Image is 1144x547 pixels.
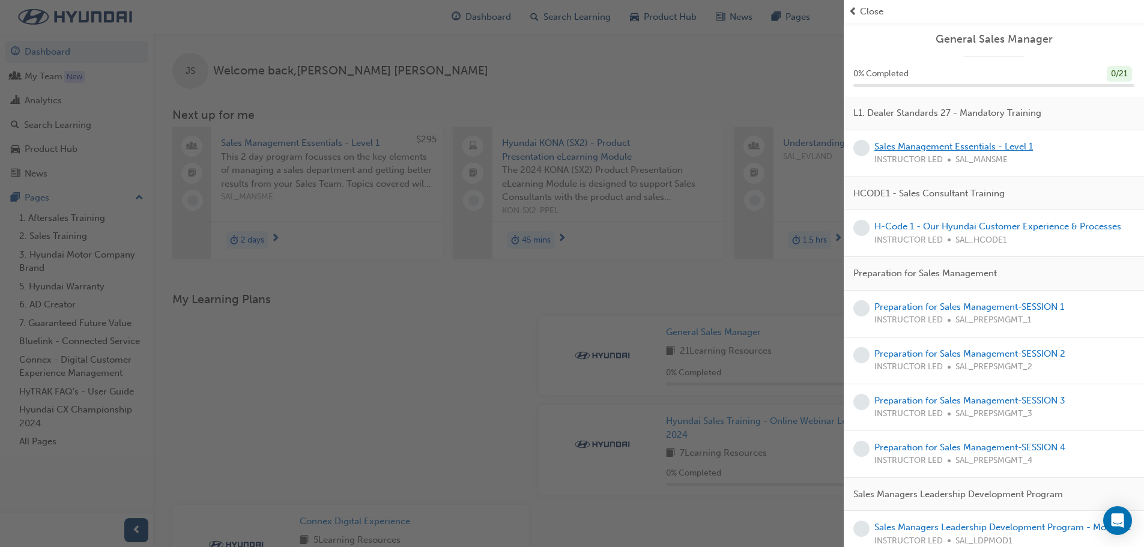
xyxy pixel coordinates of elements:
[955,234,1007,247] span: SAL_HCODE1
[853,187,1005,201] span: HCODE1 - Sales Consultant Training
[874,313,943,327] span: INSTRUCTOR LED
[1103,506,1132,535] div: Open Intercom Messenger
[874,454,943,468] span: INSTRUCTOR LED
[874,360,943,374] span: INSTRUCTOR LED
[955,407,1032,421] span: SAL_PREPSMGMT_3
[853,67,909,81] span: 0 % Completed
[874,407,943,421] span: INSTRUCTOR LED
[853,106,1041,120] span: L1. Dealer Standards 27 - Mandatory Training
[860,5,883,19] span: Close
[955,313,1032,327] span: SAL_PREPSMGMT_1
[874,234,943,247] span: INSTRUCTOR LED
[874,301,1064,312] a: Preparation for Sales Management-SESSION 1
[874,141,1033,152] a: Sales Management Essentials - Level 1
[849,5,1139,19] button: prev-iconClose
[874,153,943,167] span: INSTRUCTOR LED
[874,221,1121,232] a: H-Code 1 - Our Hyundai Customer Experience & Processes
[853,488,1063,501] span: Sales Managers Leadership Development Program
[853,300,870,316] span: learningRecordVerb_NONE-icon
[955,360,1032,374] span: SAL_PREPSMGMT_2
[853,140,870,156] span: learningRecordVerb_NONE-icon
[853,521,870,537] span: learningRecordVerb_NONE-icon
[853,267,997,280] span: Preparation for Sales Management
[874,348,1065,359] a: Preparation for Sales Management-SESSION 2
[853,220,870,236] span: learningRecordVerb_NONE-icon
[955,454,1032,468] span: SAL_PREPSMGMT_4
[874,395,1065,406] a: Preparation for Sales Management-SESSION 3
[849,5,858,19] span: prev-icon
[874,442,1065,453] a: Preparation for Sales Management-SESSION 4
[1107,66,1132,82] div: 0 / 21
[955,153,1008,167] span: SAL_MANSME
[853,441,870,457] span: learningRecordVerb_NONE-icon
[853,394,870,410] span: learningRecordVerb_NONE-icon
[874,522,1131,533] a: Sales Managers Leadership Development Program - Module 1
[853,347,870,363] span: learningRecordVerb_NONE-icon
[853,32,1134,46] a: General Sales Manager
